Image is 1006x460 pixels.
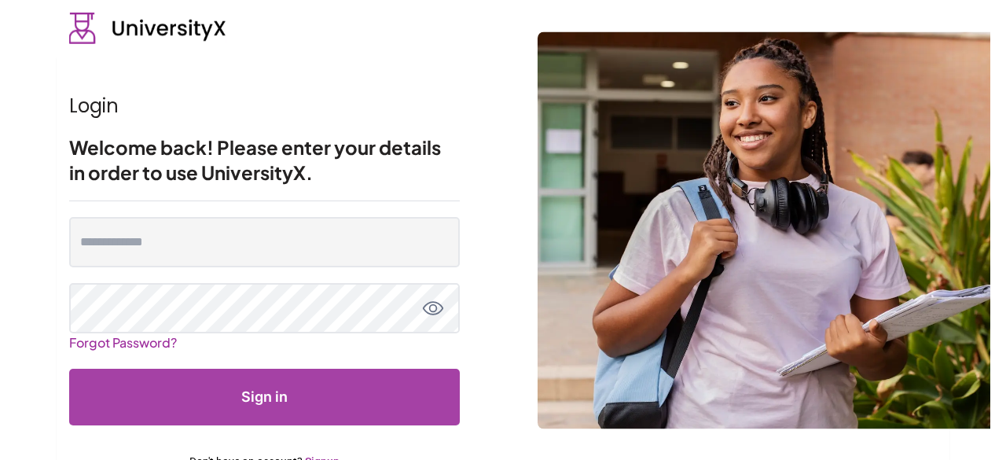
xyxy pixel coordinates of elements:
[69,13,226,44] img: UniversityX logo
[69,328,177,357] a: Forgot Password?
[69,369,460,425] button: Submit form
[422,297,444,319] button: toggle password view
[538,31,990,429] img: login background
[69,134,460,185] h2: Welcome back! Please enter your details in order to use UniversityX.
[69,94,460,119] h1: Login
